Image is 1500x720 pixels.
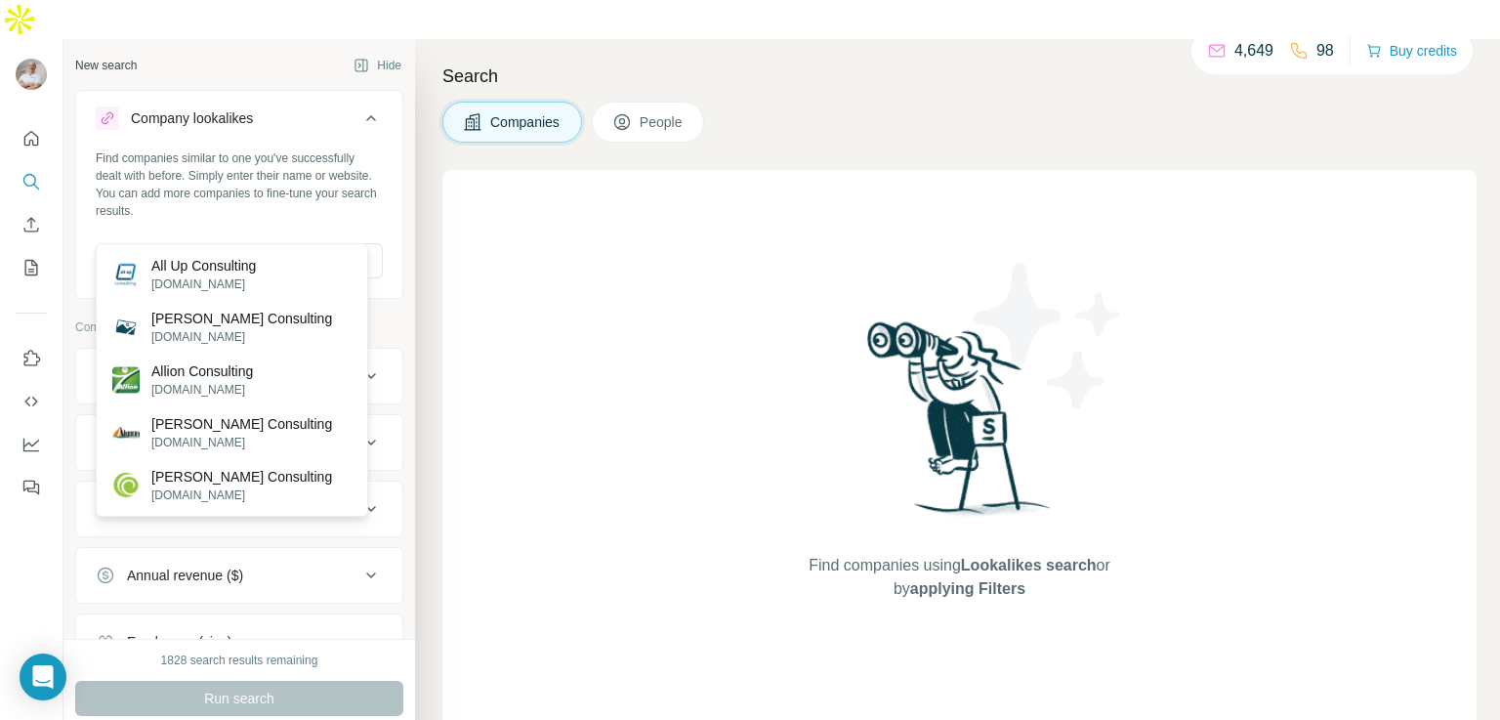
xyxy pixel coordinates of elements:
[75,57,137,74] div: New search
[1316,39,1334,63] p: 98
[112,314,140,341] img: Ellson Consulting
[161,652,318,669] div: 1828 search results remaining
[151,434,332,451] p: [DOMAIN_NAME]
[151,381,253,399] p: [DOMAIN_NAME]
[112,366,140,394] img: Allion Consulting
[151,256,256,275] p: All Up Consulting
[76,486,402,532] button: HQ location
[112,261,140,288] img: All Up Consulting
[76,618,402,665] button: Employees (size)
[151,487,332,504] p: [DOMAIN_NAME]
[131,108,253,128] div: Company lookalikes
[151,414,332,434] p: [PERSON_NAME] Consulting
[16,427,47,462] button: Dashboard
[76,353,402,400] button: Company
[16,121,47,156] button: Quick start
[75,318,403,336] p: Company information
[16,384,47,419] button: Use Surfe API
[1234,39,1273,63] p: 4,649
[910,580,1025,597] span: applying Filters
[16,341,47,376] button: Use Surfe on LinkedIn
[803,554,1115,601] span: Find companies using or by
[76,95,402,149] button: Company lookalikes
[151,328,332,346] p: [DOMAIN_NAME]
[490,112,562,132] span: Companies
[76,552,402,599] button: Annual revenue ($)
[442,63,1477,90] h4: Search
[961,557,1097,573] span: Lookalikes search
[16,164,47,199] button: Search
[1366,37,1457,64] button: Buy credits
[151,309,332,328] p: [PERSON_NAME] Consulting
[96,149,383,220] div: Find companies similar to one you've successfully dealt with before. Simply enter their name or w...
[112,419,140,446] img: Alyson Consulting
[640,112,685,132] span: People
[16,207,47,242] button: Enrich CSV
[16,470,47,505] button: Feedback
[151,467,332,487] p: [PERSON_NAME] Consulting
[151,275,256,293] p: [DOMAIN_NAME]
[112,472,140,498] img: Allio Consulting
[960,248,1136,424] img: Surfe Illustration - Stars
[16,250,47,285] button: My lists
[340,51,415,80] button: Hide
[16,59,47,90] img: Avatar
[127,632,231,652] div: Employees (size)
[151,361,253,381] p: Allion Consulting
[127,566,243,585] div: Annual revenue ($)
[858,317,1062,534] img: Surfe Illustration - Woman searching with binoculars
[20,654,66,700] div: Open Intercom Messenger
[76,419,402,466] button: Industry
